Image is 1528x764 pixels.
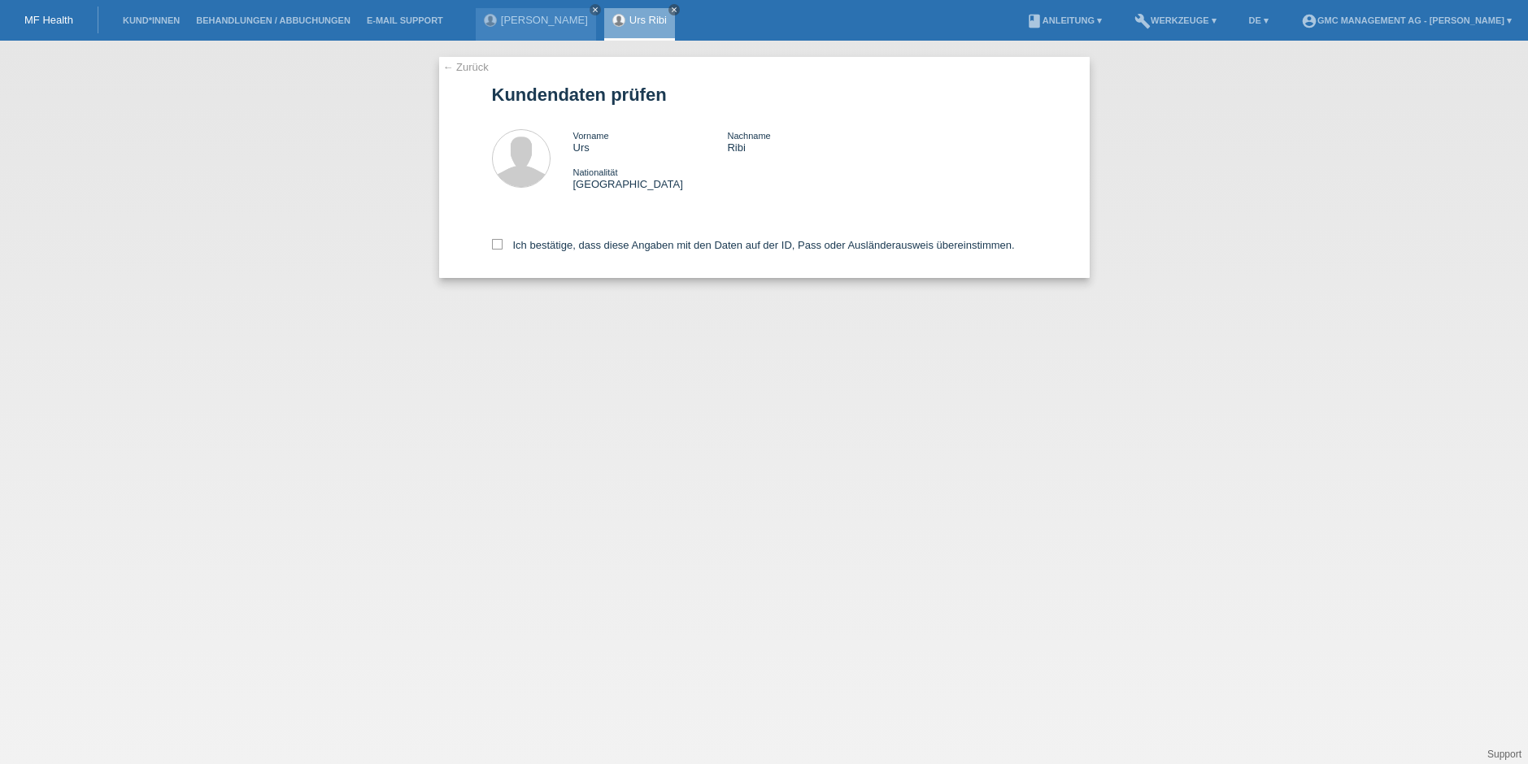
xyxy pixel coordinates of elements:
div: Urs [573,129,728,154]
a: ← Zurück [443,61,489,73]
span: Vorname [573,131,609,141]
a: Kund*innen [115,15,188,25]
i: close [670,6,678,14]
a: account_circleGMC Management AG - [PERSON_NAME] ▾ [1293,15,1520,25]
span: Nachname [727,131,770,141]
a: Urs Ribi [629,14,667,26]
span: Nationalität [573,167,618,177]
i: close [591,6,599,14]
a: MF Health [24,14,73,26]
h1: Kundendaten prüfen [492,85,1037,105]
i: account_circle [1301,13,1317,29]
a: close [668,4,680,15]
a: Behandlungen / Abbuchungen [188,15,359,25]
a: DE ▾ [1241,15,1277,25]
i: build [1134,13,1151,29]
a: buildWerkzeuge ▾ [1126,15,1225,25]
div: [GEOGRAPHIC_DATA] [573,166,728,190]
a: [PERSON_NAME] [501,14,588,26]
div: Ribi [727,129,882,154]
a: bookAnleitung ▾ [1018,15,1110,25]
a: close [590,4,601,15]
i: book [1026,13,1043,29]
a: Support [1487,749,1521,760]
label: Ich bestätige, dass diese Angaben mit den Daten auf der ID, Pass oder Ausländerausweis übereinsti... [492,239,1015,251]
a: E-Mail Support [359,15,451,25]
